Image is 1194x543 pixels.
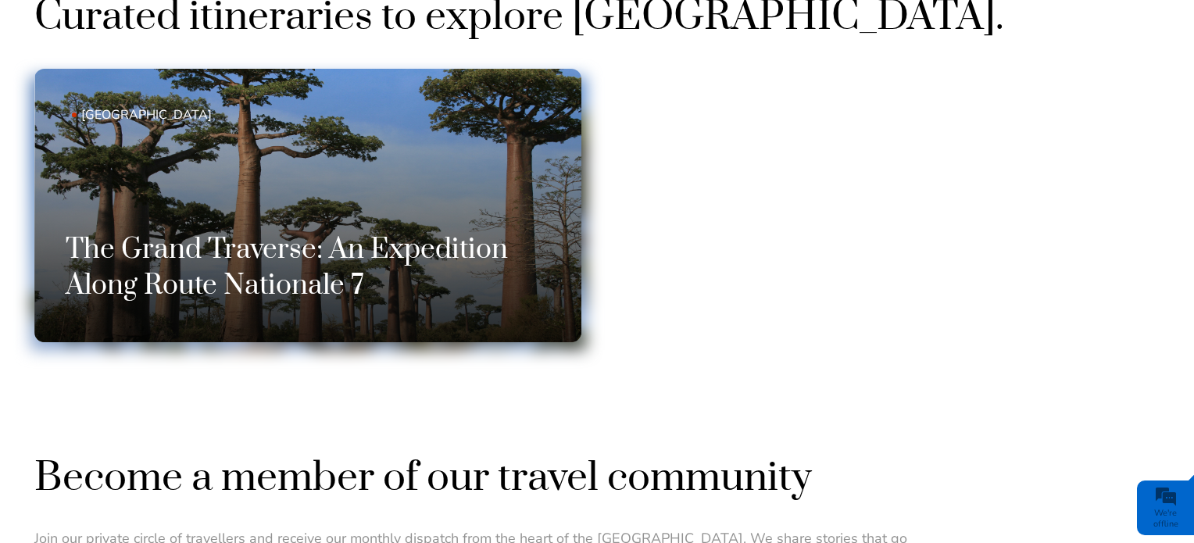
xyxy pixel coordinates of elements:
[72,106,481,123] span: [GEOGRAPHIC_DATA]
[1141,508,1190,530] div: We're offline
[66,232,550,304] h3: The Grand Traverse: An Expedition Along Route Nationale 7
[34,69,581,342] a: [GEOGRAPHIC_DATA] The Grand Traverse: An Expedition Along Route Nationale 7
[34,452,1160,504] h2: Become a member of our travel community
